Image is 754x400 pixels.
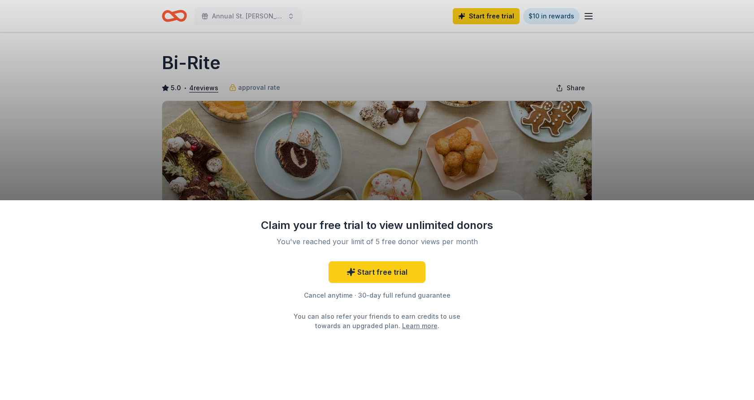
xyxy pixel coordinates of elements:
a: Learn more [402,321,438,330]
div: Claim your free trial to view unlimited donors [260,218,494,233]
div: You can also refer your friends to earn credits to use towards an upgraded plan. . [286,312,468,330]
a: Start free trial [329,261,425,283]
div: Cancel anytime · 30-day full refund guarantee [260,290,494,301]
div: You've reached your limit of 5 free donor views per month [271,236,483,247]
